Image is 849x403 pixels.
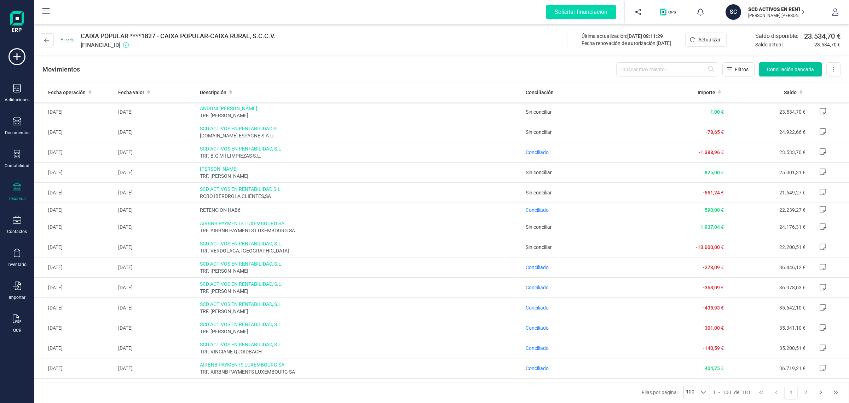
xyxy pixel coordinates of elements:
[200,368,520,375] span: TRF. AIRBNB PAYMENTS LUXEMBOURG SA
[767,66,814,73] span: Conciliación bancaria
[759,62,822,76] button: Conciliación bancaria
[582,40,671,47] div: Fecha renovación de autorización:
[727,379,808,399] td: 36.314,46 €
[200,361,520,368] span: AIRBNB PAYMENTS LUXEMBOURG SA
[10,11,24,34] img: Logo Finanedi
[115,278,197,298] td: [DATE]
[703,265,724,270] span: -273,09 €
[699,149,724,155] span: -1.388,96 €
[200,112,520,119] span: TRF. [PERSON_NAME]
[115,257,197,278] td: [DATE]
[526,325,549,331] span: Conciliado
[698,89,715,96] span: Importe
[34,278,115,298] td: [DATE]
[5,130,29,136] div: Documentos
[727,257,808,278] td: 36.446,12 €
[703,345,724,351] span: -140,59 €
[804,31,841,41] span: 23.534,70 €
[755,386,768,399] button: First Page
[526,89,554,96] span: Conciliación
[710,109,724,115] span: 1,00 €
[200,132,520,139] span: [DOMAIN_NAME] ESPAGNE S.A.U
[727,358,808,379] td: 36.719,21 €
[115,102,197,122] td: [DATE]
[115,298,197,318] td: [DATE]
[713,389,751,396] div: -
[526,207,549,213] span: Conciliado
[115,142,197,163] td: [DATE]
[7,229,27,234] div: Contactos
[200,186,520,193] span: SCD ACTIVOS EN RENTABILIDAD S.L.
[526,190,552,195] span: Sin conciliar
[684,386,697,399] span: 100
[200,301,520,308] span: SCD ACTIVOS EN RENTABILIDAD, S.L.
[727,217,808,237] td: 24.176,31 €
[546,5,616,19] div: Solicitar financiación
[118,89,144,96] span: Fecha valor
[8,196,26,201] div: Tesorería
[34,318,115,338] td: [DATE]
[81,31,276,41] span: CAIXA POPULAR ****1827 - CAIXA POPULAR-CAIXA RURAL, S.C.C.V.
[706,129,724,135] span: -78,65 €
[727,237,808,257] td: 22.200,51 €
[200,172,520,180] span: TRF. [PERSON_NAME]
[526,305,549,311] span: Conciliado
[200,105,520,112] span: ANDONI [PERSON_NAME]
[703,285,724,290] span: -368,09 €
[769,386,783,399] button: Previous Page
[200,145,520,152] span: SCD ACTIVOS EN RENTABILIDAD, S.L.
[742,389,751,396] span: 181
[727,338,808,358] td: 35.200,51 €
[627,33,663,39] span: [DATE] 08:11:29
[5,163,29,169] div: Contabilidad
[5,97,29,103] div: Validaciones
[526,224,552,230] span: Sin conciliar
[200,348,520,355] span: TRF. VINCIANE QUOIDBACH
[727,102,808,122] td: 23.534,70 €
[705,365,724,371] span: 404,75 €
[727,318,808,338] td: 35.341,10 €
[115,122,197,142] td: [DATE]
[200,321,520,328] span: SCD ACTIVOS EN RENTABILIDAD, S.L.
[200,89,226,96] span: Descripción
[723,389,731,396] span: 100
[34,298,115,318] td: [DATE]
[200,288,520,295] span: TRF. [PERSON_NAME]
[200,240,520,247] span: SCD ACTIVOS EN RENTABILIDAD, S.L.
[642,386,710,399] div: Filas por página:
[698,36,721,43] span: Actualizar
[200,260,520,267] span: SCD ACTIVOS EN RENTABILIDAD, S.L.
[200,193,520,200] span: RCBO.IBERDROLA CLIENTES,SA
[200,165,520,172] span: [PERSON_NAME]
[34,102,115,122] td: [DATE]
[34,183,115,203] td: [DATE]
[115,237,197,257] td: [DATE]
[200,206,520,214] span: RETENCION HAB6
[726,4,741,20] div: SC
[727,183,808,203] td: 21.649,27 €
[200,341,520,348] span: SCD ACTIVOS EN RENTABILIDAD, S.L.
[34,142,115,163] td: [DATE]
[727,142,808,163] td: 23.533,70 €
[657,40,671,46] span: [DATE]
[526,109,552,115] span: Sin conciliar
[115,358,197,379] td: [DATE]
[48,89,86,96] span: Fecha operación
[727,203,808,217] td: 22.239,27 €
[34,338,115,358] td: [DATE]
[34,358,115,379] td: [DATE]
[526,244,552,250] span: Sin conciliar
[582,33,671,40] div: Última actualización:
[200,220,520,227] span: AIRBNB PAYMENTS LUXEMBOURG SA
[799,386,813,399] button: Page 2
[81,41,276,50] span: [FINANCIAL_ID]
[526,365,549,371] span: Conciliado
[200,280,520,288] span: SCD ACTIVOS EN RENTABILIDAD, S.L.
[705,207,724,213] span: 590,00 €
[814,386,828,399] button: Next Page
[727,298,808,318] td: 35.642,10 €
[34,379,115,399] td: [DATE]
[526,129,552,135] span: Sin conciliar
[703,190,724,195] span: -551,24 €
[115,379,197,399] td: [DATE]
